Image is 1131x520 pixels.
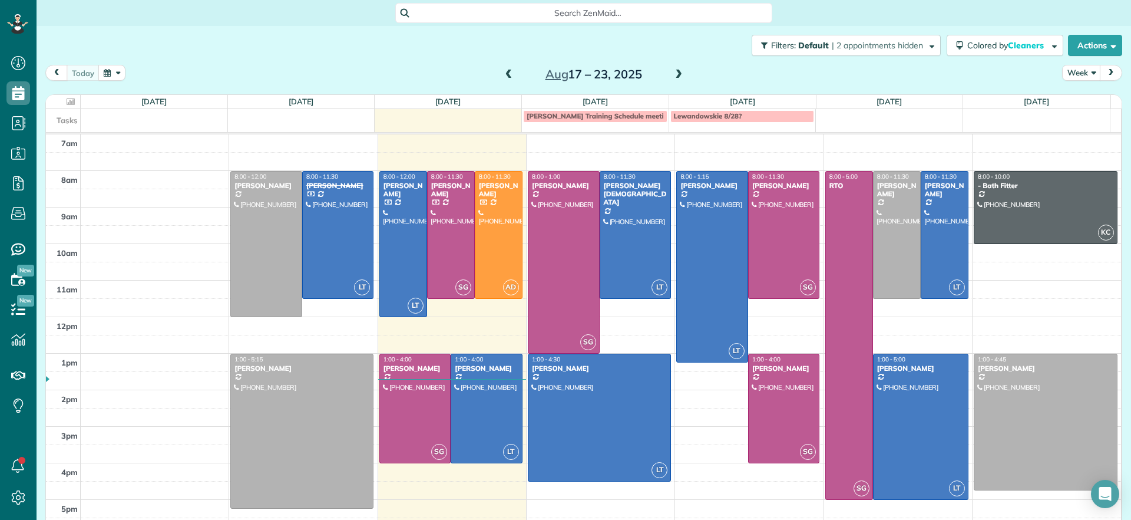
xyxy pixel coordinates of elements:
span: SG [800,279,816,295]
div: [PERSON_NAME] [877,182,917,199]
button: next [1100,65,1122,81]
span: 8:00 - 5:00 [829,173,858,180]
span: 8:00 - 11:30 [752,173,784,180]
span: 8am [61,175,78,185]
a: Filters: Default | 2 appointments hidden [746,35,941,56]
div: [PERSON_NAME] [877,364,965,373]
div: [PERSON_NAME] [383,182,424,199]
h2: 17 – 23, 2025 [520,68,667,81]
span: LT [949,279,965,295]
a: [DATE] [583,97,608,106]
div: [PERSON_NAME] [478,182,519,199]
a: [DATE] [730,97,755,106]
span: | 2 appointments hidden [832,40,923,51]
span: Filters: [771,40,796,51]
div: [PERSON_NAME] [977,364,1114,373]
div: [PERSON_NAME] [234,364,370,373]
span: 5pm [61,504,78,514]
span: 8:00 - 11:30 [925,173,957,180]
span: 3pm [61,431,78,440]
span: 8:00 - 1:00 [532,173,560,180]
div: [PERSON_NAME] [752,364,816,373]
div: [PERSON_NAME] [306,182,371,190]
button: Week [1062,65,1101,81]
div: [PERSON_NAME] [531,182,596,190]
span: 1:00 - 4:00 [752,356,781,363]
button: prev [45,65,68,81]
a: [DATE] [435,97,461,106]
span: 1:00 - 4:30 [532,356,560,363]
div: [PERSON_NAME] [531,364,667,373]
div: [PERSON_NAME] [454,364,519,373]
span: LT [652,279,667,295]
button: today [67,65,100,81]
a: [DATE] [289,97,314,106]
div: [PERSON_NAME] [752,182,816,190]
button: Colored byCleaners [947,35,1063,56]
div: [PERSON_NAME] [924,182,965,199]
div: Open Intercom Messenger [1091,480,1119,508]
div: - Bath Fitter [977,182,1114,190]
span: SG [431,444,447,460]
span: 1:00 - 4:00 [383,356,412,363]
span: 10am [57,248,78,258]
span: 12pm [57,321,78,331]
span: 1:00 - 5:15 [234,356,263,363]
div: RTO [829,182,869,190]
span: SG [455,279,471,295]
span: 4pm [61,468,78,477]
span: New [17,295,34,307]
span: 8:00 - 11:30 [431,173,463,180]
span: LT [503,444,519,460]
span: Colored by [967,40,1048,51]
span: LT [949,480,965,496]
span: LT [354,279,370,295]
span: AD [503,279,519,295]
span: New [17,265,34,277]
span: [PERSON_NAME] Training Schedule meeting? [527,111,675,120]
span: KC [1098,225,1114,241]
span: Default [798,40,829,51]
span: 8:00 - 11:30 [604,173,636,180]
a: [DATE] [877,97,902,106]
div: [PERSON_NAME] [680,182,745,190]
a: [DATE] [141,97,167,106]
div: [PERSON_NAME][DEMOGRAPHIC_DATA] [603,182,668,207]
span: 8:00 - 11:30 [877,173,909,180]
span: 1:00 - 5:00 [877,356,905,363]
span: 11am [57,285,78,294]
span: Cleaners [1008,40,1046,51]
span: 7am [61,139,78,148]
span: 8:00 - 10:00 [978,173,1010,180]
span: 9am [61,212,78,221]
span: LT [408,298,424,314]
span: SG [800,444,816,460]
span: 1:00 - 4:00 [455,356,483,363]
span: SG [854,480,869,496]
span: 2pm [61,394,78,404]
button: Filters: Default | 2 appointments hidden [752,35,941,56]
button: Actions [1068,35,1122,56]
span: Lewandowskie 8/28? [674,111,742,120]
span: LT [729,343,745,359]
span: 8:00 - 1:15 [680,173,709,180]
div: [PERSON_NAME] [234,182,299,190]
a: [DATE] [1024,97,1049,106]
span: 8:00 - 11:30 [306,173,338,180]
span: 1:00 - 4:45 [978,356,1006,363]
span: LT [652,462,667,478]
span: 8:00 - 11:30 [479,173,511,180]
span: 1pm [61,358,78,367]
span: Aug [545,67,568,81]
span: 8:00 - 12:00 [234,173,266,180]
span: SG [580,334,596,350]
div: [PERSON_NAME] [383,364,448,373]
div: [PERSON_NAME] [431,182,471,199]
span: 8:00 - 12:00 [383,173,415,180]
